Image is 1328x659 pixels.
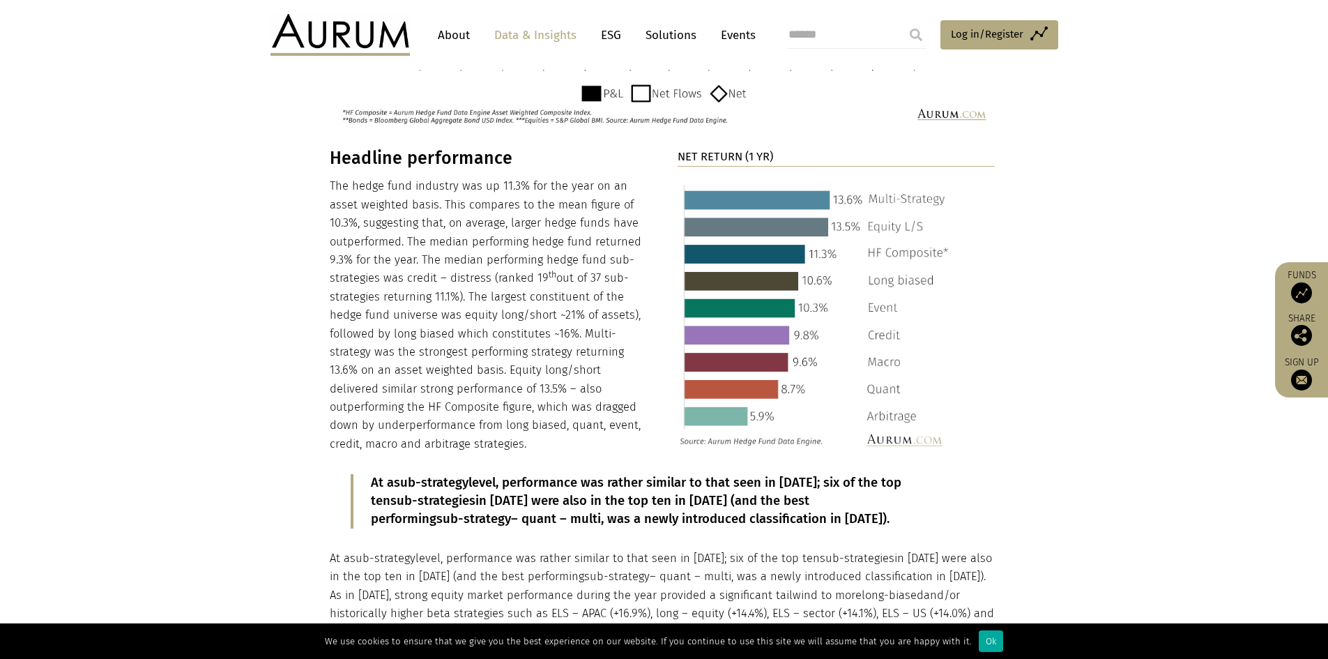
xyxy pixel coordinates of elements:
[820,552,894,565] span: sub-strategies
[270,14,410,56] img: Aurum
[330,177,648,453] p: The hedge fund industry was up 11.3% for the year on an asset weighted basis. This compares to th...
[350,552,415,565] span: sub-strategy
[394,475,468,490] span: sub-strategy
[639,22,703,48] a: Solutions
[584,570,650,583] span: sub-strategy
[940,20,1058,50] a: Log in/Register
[1291,370,1312,391] img: Sign up to our newsletter
[594,22,628,48] a: ESG
[1291,325,1312,346] img: Share this post
[902,21,930,49] input: Submit
[1282,269,1321,303] a: Funds
[1282,356,1321,391] a: Sign up
[1291,282,1312,303] img: Access Funds
[714,22,756,48] a: Events
[678,150,773,163] strong: NET RETURN (1 YR)
[487,22,583,48] a: Data & Insights
[862,589,924,602] span: long-biased
[330,550,995,642] p: At a level, performance was rather similar to that seen in [DATE]; six of the top ten in [DATE] w...
[951,26,1023,43] span: Log in/Register
[330,148,648,169] h3: Headline performance
[436,511,511,527] span: sub-strategy
[390,493,475,508] span: sub-strategies
[1282,314,1321,346] div: Share
[979,630,1003,652] div: Ok
[431,22,477,48] a: About
[549,269,556,280] sup: th
[371,474,957,529] p: At a level, performance was rather similar to that seen in [DATE]; six of the top ten in [DATE] w...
